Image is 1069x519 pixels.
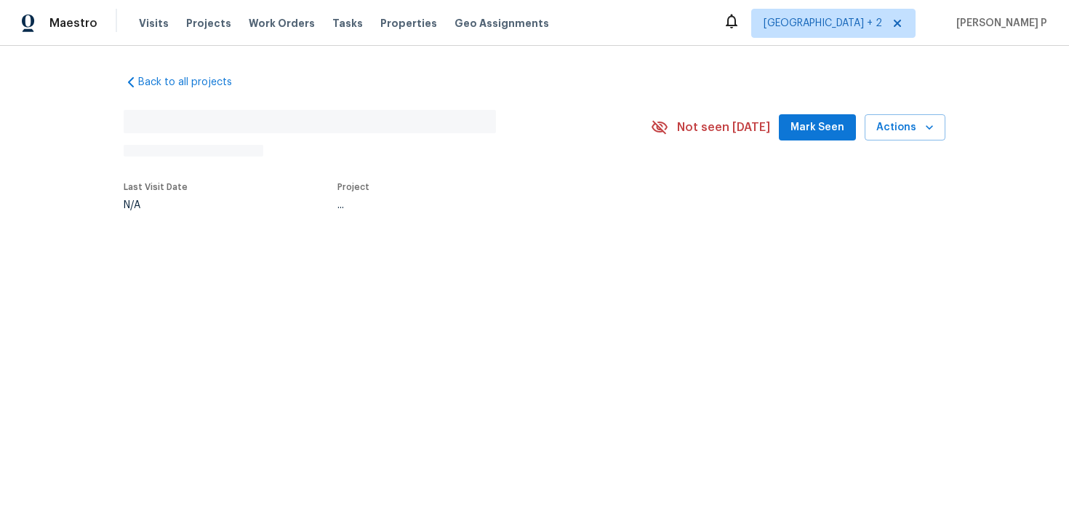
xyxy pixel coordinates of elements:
[124,75,263,90] a: Back to all projects
[332,18,363,28] span: Tasks
[455,16,549,31] span: Geo Assignments
[337,183,369,191] span: Project
[950,16,1047,31] span: [PERSON_NAME] P
[677,120,770,135] span: Not seen [DATE]
[790,119,844,137] span: Mark Seen
[124,183,188,191] span: Last Visit Date
[249,16,315,31] span: Work Orders
[876,119,934,137] span: Actions
[49,16,97,31] span: Maestro
[337,200,617,210] div: ...
[124,200,188,210] div: N/A
[139,16,169,31] span: Visits
[779,114,856,141] button: Mark Seen
[380,16,437,31] span: Properties
[764,16,882,31] span: [GEOGRAPHIC_DATA] + 2
[186,16,231,31] span: Projects
[865,114,945,141] button: Actions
